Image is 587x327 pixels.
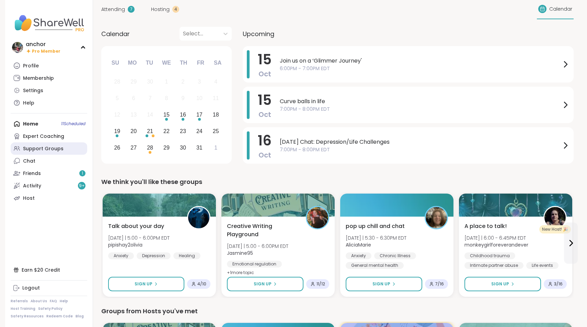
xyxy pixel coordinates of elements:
[213,127,219,136] div: 25
[60,299,68,304] a: Help
[108,241,142,248] b: pipishay2olivia
[11,179,87,192] a: Activity9+
[196,127,203,136] div: 24
[159,75,174,89] div: Not available Wednesday, October 1st, 2025
[101,6,125,13] span: Attending
[147,77,153,86] div: 30
[32,48,60,54] span: Pro Member
[173,252,200,259] div: Healing
[280,65,561,72] span: 6:00PM - 7:00PM EDT
[163,110,170,119] div: 15
[159,108,174,122] div: Choose Wednesday, October 15th, 2025
[464,277,541,291] button: Sign Up
[192,75,207,89] div: Not available Friday, October 3rd, 2025
[23,75,54,82] div: Membership
[464,222,507,230] span: A place to talk!
[101,177,574,187] div: We think you'll like these groups
[110,140,125,155] div: Choose Sunday, October 26th, 2025
[143,75,158,89] div: Not available Tuesday, September 30th, 2025
[108,277,184,291] button: Sign Up
[79,183,85,189] span: 9 +
[208,140,223,155] div: Choose Saturday, November 1st, 2025
[46,314,73,319] a: Redeem Code
[180,110,186,119] div: 16
[193,55,208,70] div: Fr
[346,252,371,259] div: Anxiety
[176,91,191,106] div: Not available Thursday, October 9th, 2025
[101,306,574,316] div: Groups from Hosts you've met
[258,131,272,150] span: 16
[128,6,135,13] div: 7
[130,143,137,152] div: 27
[197,281,206,287] span: 4 / 10
[126,91,141,106] div: Not available Monday, October 6th, 2025
[137,252,171,259] div: Depression
[31,299,47,304] a: About Us
[126,140,141,155] div: Choose Monday, October 27th, 2025
[544,207,566,228] img: monkeygirlforeverandever
[130,110,137,119] div: 13
[12,42,23,53] img: anchor
[110,91,125,106] div: Not available Sunday, October 5th, 2025
[149,94,152,103] div: 7
[254,281,272,287] span: Sign Up
[213,94,219,103] div: 11
[23,170,41,177] div: Friends
[110,108,125,122] div: Not available Sunday, October 12th, 2025
[188,207,209,228] img: pipishay2olivia
[114,110,120,119] div: 12
[147,110,153,119] div: 14
[143,91,158,106] div: Not available Tuesday, October 7th, 2025
[176,75,191,89] div: Not available Thursday, October 2nd, 2025
[210,55,225,70] div: Sa
[280,57,561,65] span: Join us on a ‘Glimmer Journey'
[213,110,219,119] div: 18
[108,252,134,259] div: Anxiety
[11,11,87,35] img: ShareWell Nav Logo
[208,124,223,139] div: Choose Saturday, October 25th, 2025
[549,6,572,13] span: Calendar
[23,158,35,165] div: Chat
[143,108,158,122] div: Not available Tuesday, October 14th, 2025
[227,261,282,268] div: Emotional regulation
[426,207,447,228] img: AliciaMarie
[227,243,288,250] span: [DATE] | 5:00 - 6:00PM EDT
[143,140,158,155] div: Choose Tuesday, October 28th, 2025
[23,133,64,140] div: Expert Coaching
[114,77,120,86] div: 28
[280,138,561,146] span: [DATE] Chat: Depression/Life Challenges
[11,264,87,276] div: Earn $20 Credit
[11,167,87,179] a: Friends1
[165,94,168,103] div: 8
[82,171,83,176] span: 1
[526,262,559,269] div: Life events
[130,127,137,136] div: 20
[176,108,191,122] div: Choose Thursday, October 16th, 2025
[180,127,186,136] div: 23
[280,97,561,106] span: Curve balls in life
[142,55,157,70] div: Tu
[176,124,191,139] div: Choose Thursday, October 23rd, 2025
[243,29,274,39] span: Upcoming
[491,281,509,287] span: Sign Up
[126,75,141,89] div: Not available Monday, September 29th, 2025
[464,235,528,241] span: [DATE] | 6:00 - 6:45PM EDT
[22,285,40,292] div: Logout
[227,277,303,291] button: Sign Up
[11,59,87,72] a: Profile
[11,192,87,204] a: Host
[116,94,119,103] div: 5
[147,127,153,136] div: 21
[435,281,444,287] span: 7 / 16
[11,299,28,304] a: Referrals
[280,146,561,153] span: 7:00PM - 8:00PM EDT
[227,250,253,257] b: Jasmine95
[258,50,272,69] span: 15
[464,241,528,248] b: monkeygirlforeverandever
[126,124,141,139] div: Choose Monday, October 20th, 2025
[214,143,217,152] div: 1
[147,143,153,152] div: 28
[307,207,328,228] img: Jasmine95
[26,41,60,48] div: anchor
[23,100,34,107] div: Help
